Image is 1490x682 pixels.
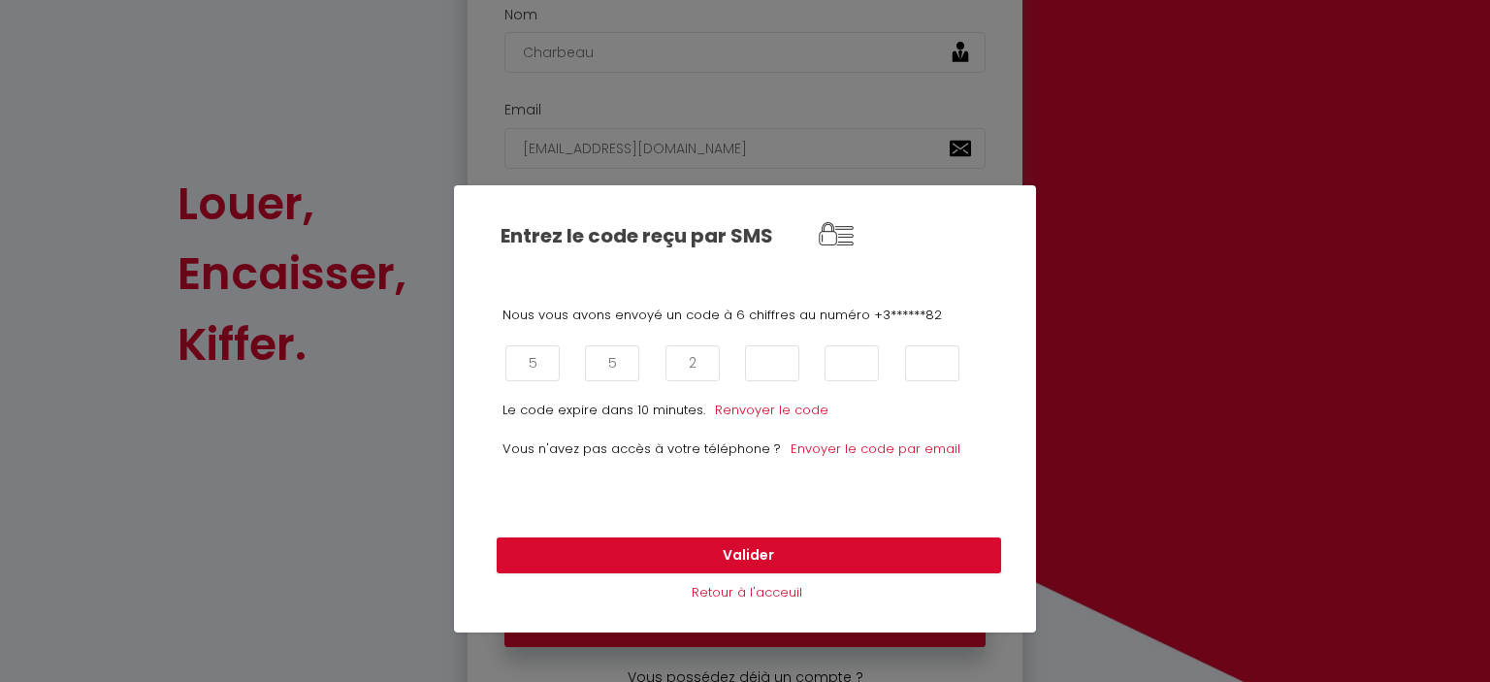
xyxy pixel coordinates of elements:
[715,401,828,419] a: Renvoyer le code
[497,537,1001,574] button: Valider
[501,224,801,247] h2: Entrez le code reçu par SMS
[16,8,74,66] button: Ouvrir le widget de chat LiveChat
[791,439,960,458] a: Envoyer le code par email
[502,401,705,420] p: Le code expire dans 10 minutes.
[692,583,802,601] a: Retour à l'acceuil
[502,306,988,325] p: Nous vous avons envoyé un code à 6 chiffres au numéro +3******82
[502,439,781,478] p: Vous n'avez pas accès à votre téléphone ?
[802,200,870,268] img: NO IMAGE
